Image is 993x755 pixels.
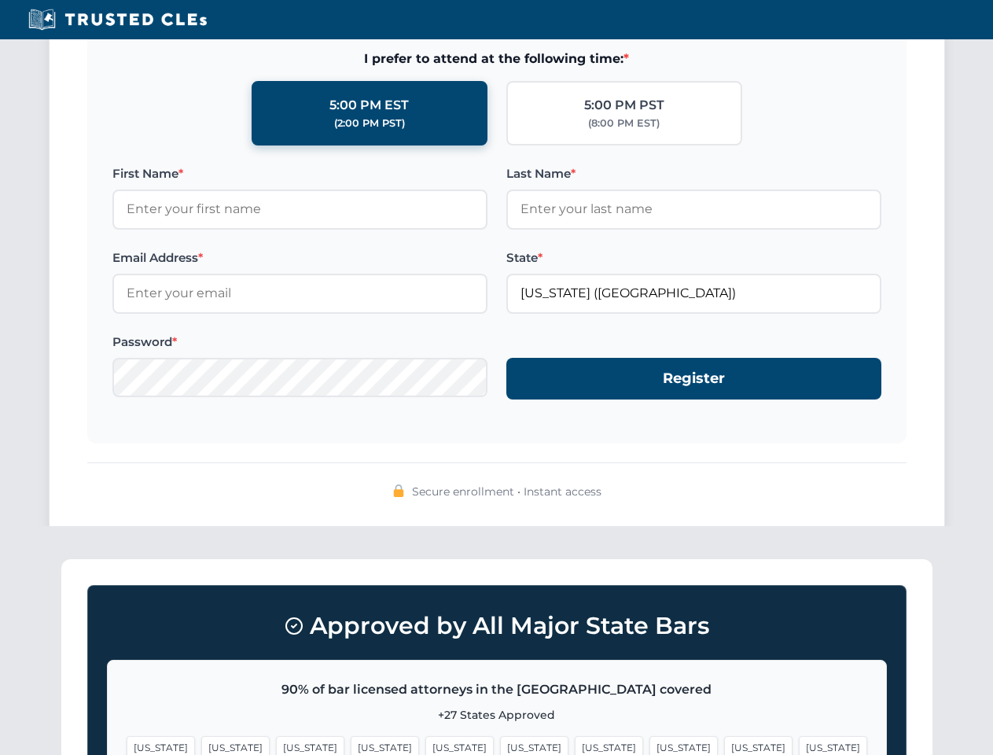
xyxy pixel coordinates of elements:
[412,483,601,500] span: Secure enrollment • Instant access
[112,190,487,229] input: Enter your first name
[24,8,211,31] img: Trusted CLEs
[506,164,881,183] label: Last Name
[584,95,664,116] div: 5:00 PM PST
[112,249,487,267] label: Email Address
[588,116,660,131] div: (8:00 PM EST)
[506,274,881,313] input: Florida (FL)
[112,164,487,183] label: First Name
[112,274,487,313] input: Enter your email
[506,190,881,229] input: Enter your last name
[392,484,405,497] img: 🔒
[127,706,867,724] p: +27 States Approved
[127,679,867,700] p: 90% of bar licensed attorneys in the [GEOGRAPHIC_DATA] covered
[112,49,881,69] span: I prefer to attend at the following time:
[112,333,487,352] label: Password
[329,95,409,116] div: 5:00 PM EST
[107,605,887,647] h3: Approved by All Major State Bars
[506,249,881,267] label: State
[506,358,881,400] button: Register
[334,116,405,131] div: (2:00 PM PST)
